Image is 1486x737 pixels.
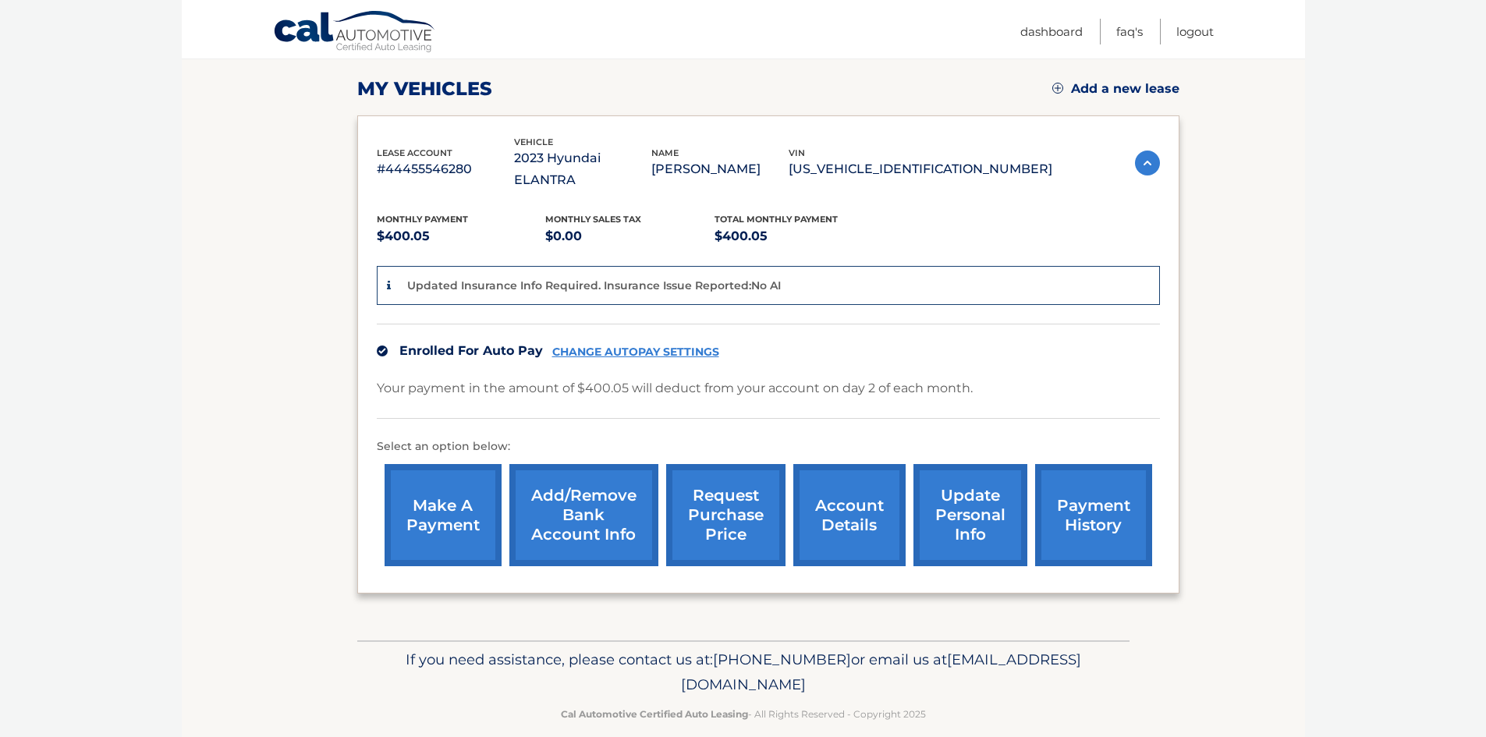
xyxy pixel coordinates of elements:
p: $400.05 [377,225,546,247]
a: Cal Automotive [273,10,437,55]
p: - All Rights Reserved - Copyright 2025 [367,706,1119,722]
span: Enrolled For Auto Pay [399,343,543,358]
a: Add/Remove bank account info [509,464,658,566]
a: Add a new lease [1052,81,1179,97]
p: $400.05 [715,225,884,247]
span: Monthly Payment [377,214,468,225]
p: $0.00 [545,225,715,247]
a: update personal info [913,464,1027,566]
a: Logout [1176,19,1214,44]
p: #44455546280 [377,158,514,180]
a: Dashboard [1020,19,1083,44]
span: Total Monthly Payment [715,214,838,225]
span: name [651,147,679,158]
span: vehicle [514,136,553,147]
p: 2023 Hyundai ELANTRA [514,147,651,191]
img: add.svg [1052,83,1063,94]
a: FAQ's [1116,19,1143,44]
p: [US_VEHICLE_IDENTIFICATION_NUMBER] [789,158,1052,180]
img: check.svg [377,345,388,356]
p: [PERSON_NAME] [651,158,789,180]
a: payment history [1035,464,1152,566]
span: [EMAIL_ADDRESS][DOMAIN_NAME] [681,650,1081,693]
strong: Cal Automotive Certified Auto Leasing [561,708,748,720]
p: If you need assistance, please contact us at: or email us at [367,647,1119,697]
p: Your payment in the amount of $400.05 will deduct from your account on day 2 of each month. [377,377,973,399]
a: request purchase price [666,464,786,566]
img: accordion-active.svg [1135,151,1160,175]
a: account details [793,464,906,566]
p: Updated Insurance Info Required. Insurance Issue Reported:No AI [407,278,781,292]
span: Monthly sales Tax [545,214,641,225]
span: vin [789,147,805,158]
a: CHANGE AUTOPAY SETTINGS [552,345,719,359]
a: make a payment [385,464,502,566]
span: lease account [377,147,452,158]
span: [PHONE_NUMBER] [713,650,851,668]
p: Select an option below: [377,438,1160,456]
h2: my vehicles [357,77,492,101]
